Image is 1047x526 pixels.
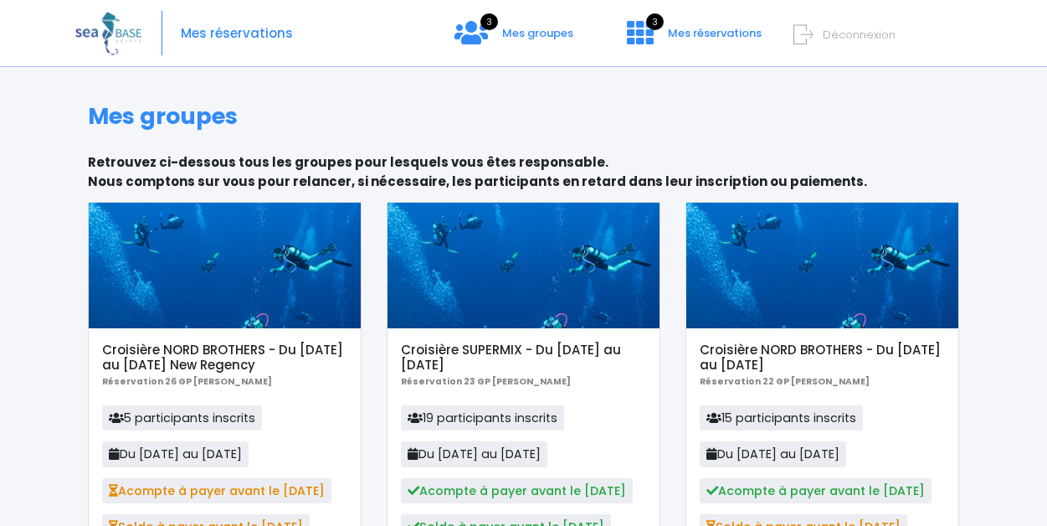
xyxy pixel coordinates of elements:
span: Acompte à payer avant le [DATE] [102,478,331,503]
span: Acompte à payer avant le [DATE] [401,478,633,503]
b: Réservation 26 GP [PERSON_NAME] [102,375,272,388]
span: 3 [480,13,498,30]
b: Réservation 23 GP [PERSON_NAME] [401,375,571,388]
h5: Croisière NORD BROTHERS - Du [DATE] au [DATE] New Regency [102,343,346,373]
h5: Croisière SUPERMIX - Du [DATE] au [DATE] [401,343,645,373]
span: 5 participants inscrits [102,405,262,431]
span: Déconnexion [823,27,896,43]
span: 3 [646,13,664,30]
b: Réservation 22 GP [PERSON_NAME] [700,375,870,388]
a: 3 Mes groupes [441,31,587,47]
span: 19 participants inscrits [401,405,564,431]
span: Mes groupes [502,25,573,41]
a: 3 Mes réservations [613,31,772,47]
span: Du [DATE] au [DATE] [700,441,846,467]
span: Du [DATE] au [DATE] [102,441,249,467]
span: Mes réservations [668,25,762,41]
h1: Mes groupes [88,103,959,130]
span: Du [DATE] au [DATE] [401,441,547,467]
p: Retrouvez ci-dessous tous les groupes pour lesquels vous êtes responsable. Nous comptons sur vous... [88,153,959,191]
span: 15 participants inscrits [700,405,863,431]
span: Acompte à payer avant le [DATE] [700,478,932,503]
h5: Croisière NORD BROTHERS - Du [DATE] au [DATE] [700,343,944,373]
